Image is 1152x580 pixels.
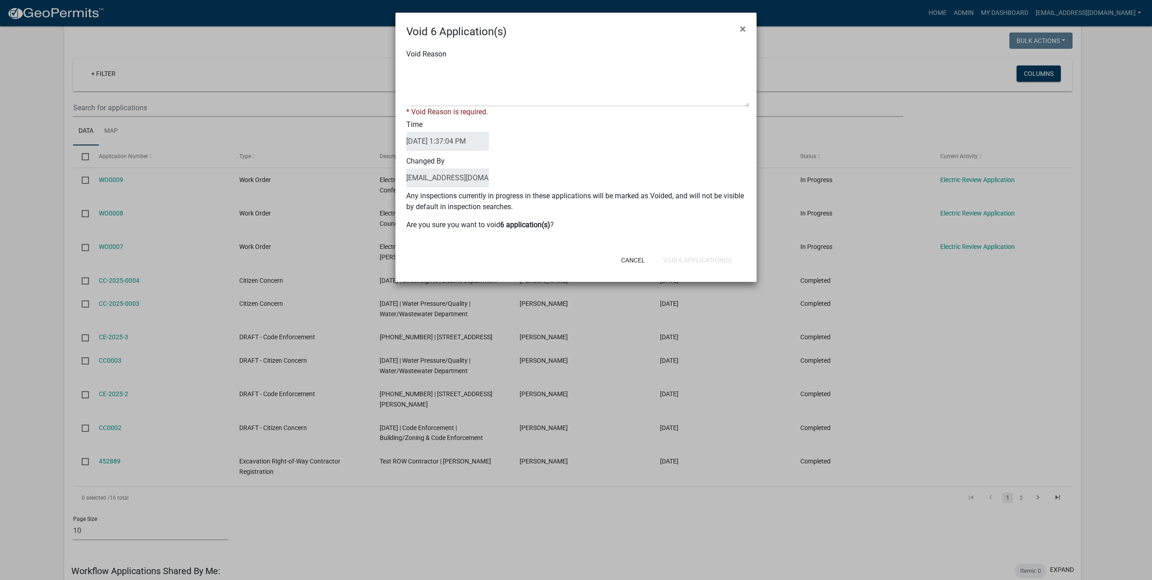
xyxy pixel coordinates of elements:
[406,191,746,212] p: Any inspections currently in progress in these applications will be marked as Voided, and will no...
[406,107,746,117] div: * Void Reason is required.
[406,132,489,150] input: DateTime
[733,16,753,42] button: Close
[614,252,652,268] button: Cancel
[406,168,489,187] input: BulkActionUser
[410,61,749,107] textarea: Void Reason
[406,23,506,40] h4: Void 6 Application(s)
[500,220,550,229] b: 6 application(s)
[406,220,746,230] p: Are you sure you want to void ?
[656,252,739,268] button: Void 6 Application(s)
[406,51,446,58] label: Void Reason
[740,23,746,35] span: ×
[406,121,489,150] label: Time
[406,158,489,187] label: Changed By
